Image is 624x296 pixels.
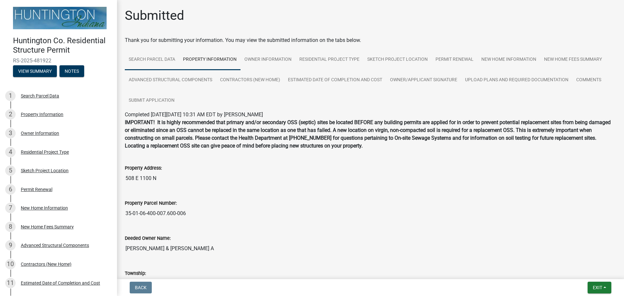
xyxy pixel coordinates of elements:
[125,70,216,91] a: Advanced Structural Components
[125,236,171,241] label: Deeded Owner Name:
[21,262,71,266] div: Contractors (New Home)
[21,94,59,98] div: Search Parcel Data
[5,259,16,269] div: 10
[21,150,69,154] div: Residential Project Type
[179,49,240,70] a: Property Information
[135,285,147,290] span: Back
[240,49,295,70] a: Owner Information
[5,109,16,120] div: 2
[21,112,63,117] div: Property Information
[588,282,611,293] button: Exit
[125,166,162,171] label: Property Address:
[572,70,605,91] a: Comments
[432,49,477,70] a: Permit Renewal
[284,70,386,91] a: Estimated Date of Completion and Cost
[125,271,146,276] label: Township:
[295,49,363,70] a: Residential Project Type
[13,69,57,74] wm-modal-confirm: Summary
[125,111,263,118] span: Completed [DATE][DATE] 10:31 AM EDT by [PERSON_NAME]
[5,165,16,176] div: 5
[21,131,59,135] div: Owner Information
[5,203,16,213] div: 7
[125,8,184,23] h1: Submitted
[21,281,100,285] div: Estimated Date of Completion and Cost
[477,49,540,70] a: New Home Information
[216,70,284,91] a: Contractors (New Home)
[5,184,16,195] div: 6
[461,70,572,91] a: Upload Plans and Required Documentation
[21,243,89,248] div: Advanced Structural Components
[125,36,616,44] div: Thank you for submitting your information. You may view the submitted information on the tabs below.
[59,65,84,77] button: Notes
[13,58,104,64] span: RS-2025-481922
[21,206,68,210] div: New Home Information
[386,70,461,91] a: Owner/Applicant Signature
[5,278,16,288] div: 11
[13,36,112,55] h4: Huntington Co. Residential Structure Permit
[130,282,152,293] button: Back
[5,128,16,138] div: 3
[593,285,602,290] span: Exit
[5,240,16,251] div: 9
[540,49,606,70] a: New Home Fees Summary
[5,222,16,232] div: 8
[125,49,179,70] a: Search Parcel Data
[125,90,178,111] a: Submit Application
[21,187,52,192] div: Permit Renewal
[13,65,57,77] button: View Summary
[21,168,69,173] div: Sketch Project Location
[5,91,16,101] div: 1
[21,225,74,229] div: New Home Fees Summary
[363,49,432,70] a: Sketch Project Location
[5,147,16,157] div: 4
[13,7,107,29] img: Huntington County, Indiana
[125,119,611,149] strong: IMPORTANT! It is highly recommended that primary and/or secondary OSS (septic) sites be located B...
[59,69,84,74] wm-modal-confirm: Notes
[125,201,177,206] label: Property Parcel Number:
